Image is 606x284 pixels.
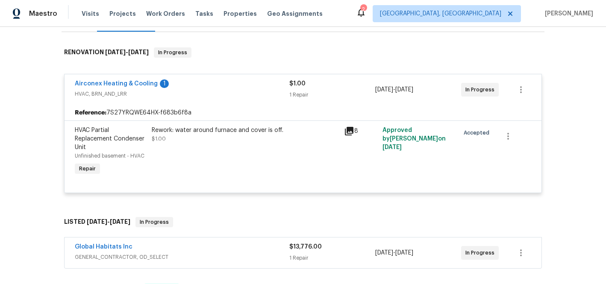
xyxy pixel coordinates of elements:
[289,91,375,99] div: 1 Repair
[160,79,169,88] div: 1
[75,127,144,150] span: HVAC Partial Replacement Condenser Unit
[136,218,172,226] span: In Progress
[344,126,377,136] div: 8
[110,219,130,225] span: [DATE]
[105,49,149,55] span: -
[395,87,413,93] span: [DATE]
[62,208,544,236] div: LISTED [DATE]-[DATE]In Progress
[29,9,57,18] span: Maestro
[152,136,166,141] span: $1.00
[224,9,257,18] span: Properties
[76,164,99,173] span: Repair
[395,250,413,256] span: [DATE]
[146,9,185,18] span: Work Orders
[382,144,402,150] span: [DATE]
[109,9,136,18] span: Projects
[375,250,393,256] span: [DATE]
[64,217,130,227] h6: LISTED
[64,47,149,58] h6: RENOVATION
[87,219,130,225] span: -
[75,90,289,98] span: HVAC, BRN_AND_LRR
[75,244,132,250] a: Global Habitats Inc
[267,9,323,18] span: Geo Assignments
[375,87,393,93] span: [DATE]
[195,11,213,17] span: Tasks
[541,9,593,18] span: [PERSON_NAME]
[375,85,413,94] span: -
[380,9,501,18] span: [GEOGRAPHIC_DATA], [GEOGRAPHIC_DATA]
[82,9,99,18] span: Visits
[465,249,498,257] span: In Progress
[128,49,149,55] span: [DATE]
[75,153,144,158] span: Unfinished basement - HVAC
[360,5,366,14] div: 2
[465,85,498,94] span: In Progress
[289,81,306,87] span: $1.00
[62,39,544,66] div: RENOVATION [DATE]-[DATE]In Progress
[375,249,413,257] span: -
[152,126,339,135] div: Rework: water around furnace and cover is off.
[75,108,106,117] b: Reference:
[382,127,446,150] span: Approved by [PERSON_NAME] on
[289,254,375,262] div: 1 Repair
[87,219,107,225] span: [DATE]
[105,49,126,55] span: [DATE]
[65,105,541,120] div: 7S27YRQWE64HX-f683b6f8a
[464,129,493,137] span: Accepted
[75,253,289,261] span: GENERAL_CONTRACTOR, OD_SELECT
[155,48,191,57] span: In Progress
[289,244,322,250] span: $13,776.00
[75,81,158,87] a: Airconex Heating & Cooling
